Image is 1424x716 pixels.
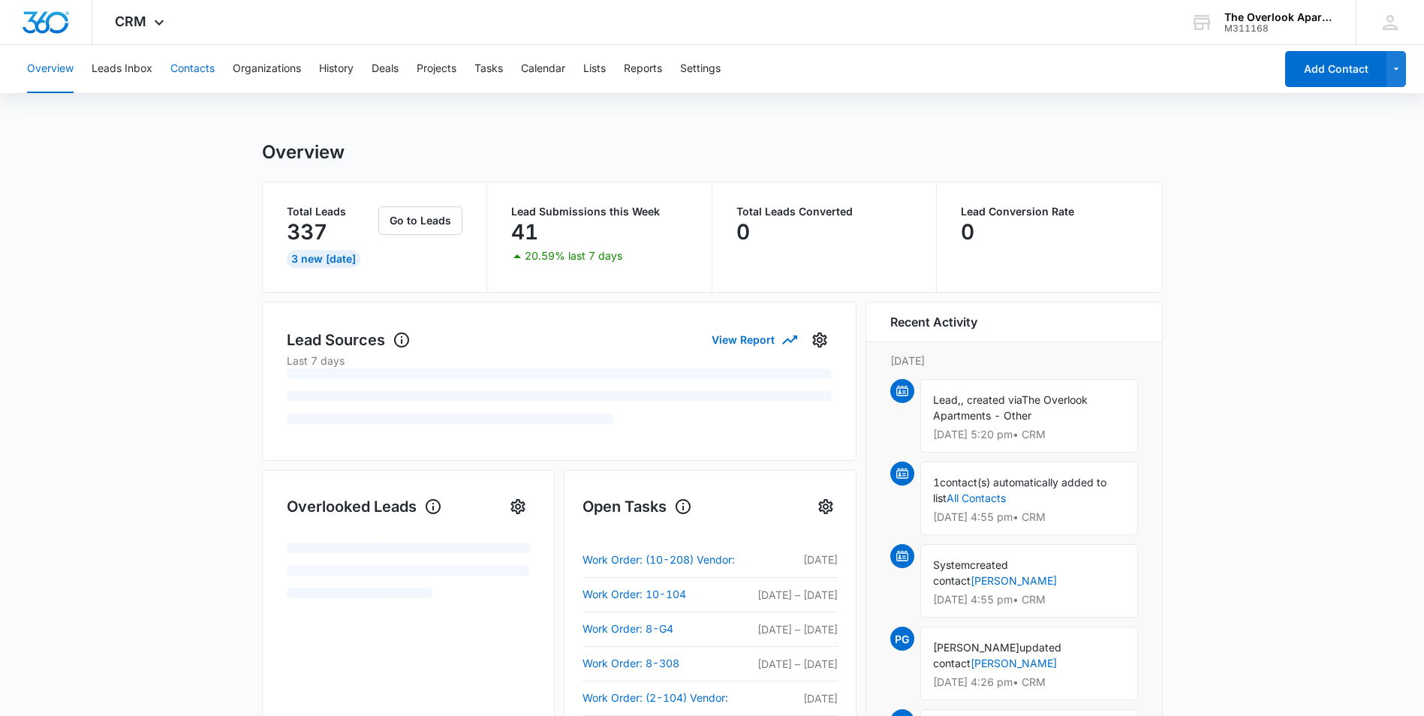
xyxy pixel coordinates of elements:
h1: Open Tasks [583,495,692,518]
p: Lead Conversion Rate [961,206,1138,217]
span: 1 [933,476,940,489]
button: Go to Leads [378,206,462,235]
a: Work Order: 10-104 [583,585,750,603]
button: Settings [814,495,838,519]
p: Last 7 days [287,353,832,369]
h1: Overview [262,141,345,164]
p: [DATE] 5:20 pm • CRM [933,429,1125,440]
p: [DATE] – [DATE] [749,656,837,672]
button: View Report [712,326,796,353]
a: Work Order: (10-208) Vendor: [583,551,750,569]
span: , created via [961,393,1022,406]
p: [DATE] 4:55 pm • CRM [933,594,1125,605]
p: [DATE] – [DATE] [749,621,837,637]
a: [PERSON_NAME] [971,657,1057,669]
div: 3 New [DATE] [287,250,360,268]
button: Settings [506,495,530,519]
div: account name [1224,11,1334,23]
p: 41 [511,220,538,244]
div: account id [1224,23,1334,34]
p: [DATE] 4:26 pm • CRM [933,677,1125,687]
span: contact(s) automatically added to list [933,476,1106,504]
button: Lists [583,45,606,93]
button: Contacts [170,45,215,93]
button: Reports [624,45,662,93]
p: Lead Submissions this Week [511,206,688,217]
p: [DATE] [749,690,837,706]
p: 0 [736,220,750,244]
h1: Overlooked Leads [287,495,442,518]
button: Add Contact [1285,51,1386,87]
a: Work Order: 8-G4 [583,620,750,638]
span: PG [890,627,914,651]
p: [DATE] [890,353,1138,369]
button: Settings [680,45,721,93]
a: [PERSON_NAME] [971,574,1057,587]
p: [DATE] 4:55 pm • CRM [933,512,1125,522]
button: Overview [27,45,74,93]
p: Total Leads Converted [736,206,913,217]
h1: Lead Sources [287,329,411,351]
p: [DATE] – [DATE] [749,587,837,603]
p: [DATE] [749,552,837,567]
a: Work Order: (2-104) Vendor: [583,689,750,707]
button: Tasks [474,45,503,93]
h6: Recent Activity [890,313,977,331]
span: [PERSON_NAME] [933,641,1019,654]
a: All Contacts [947,492,1006,504]
button: Deals [372,45,399,93]
button: Settings [808,328,832,352]
p: 337 [287,220,327,244]
button: Projects [417,45,456,93]
a: Work Order: 8-308 [583,654,750,672]
span: CRM [115,14,146,29]
a: Go to Leads [378,214,462,227]
button: Organizations [233,45,301,93]
p: Total Leads [287,206,376,217]
span: Lead, [933,393,961,406]
p: 20.59% last 7 days [525,251,622,261]
button: Calendar [521,45,565,93]
p: 0 [961,220,974,244]
button: Leads Inbox [92,45,152,93]
button: History [319,45,354,93]
span: created contact [933,558,1008,587]
span: System [933,558,970,571]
